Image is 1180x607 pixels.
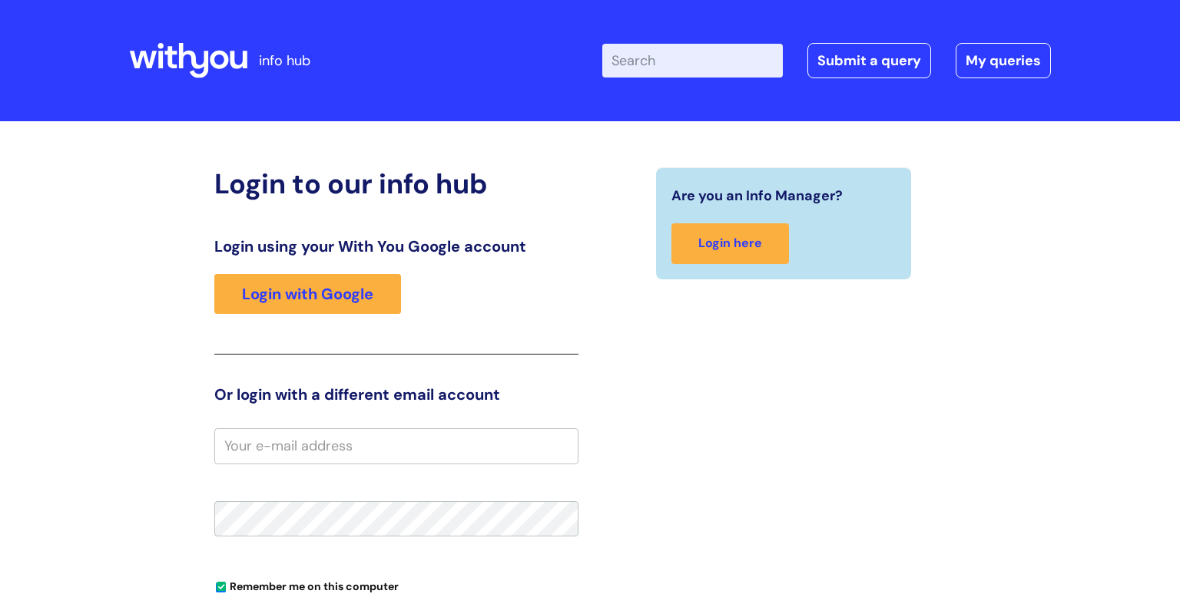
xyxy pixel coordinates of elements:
p: info hub [259,48,310,73]
label: Remember me on this computer [214,576,399,593]
a: Login here [671,223,789,264]
a: Login with Google [214,274,401,314]
div: You can uncheck this option if you're logging in from a shared device [214,573,578,598]
input: Your e-mail address [214,428,578,463]
h3: Or login with a different email account [214,385,578,404]
h3: Login using your With You Google account [214,237,578,256]
h2: Login to our info hub [214,167,578,200]
a: Submit a query [807,43,931,78]
a: My queries [956,43,1051,78]
input: Search [602,44,783,78]
span: Are you an Info Manager? [671,183,843,208]
input: Remember me on this computer [216,582,226,592]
